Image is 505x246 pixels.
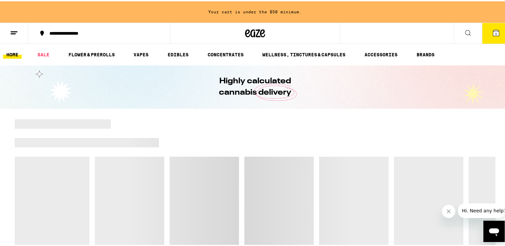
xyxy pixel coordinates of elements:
a: ACCESSORIES [361,49,401,57]
a: BRANDS [413,49,438,57]
iframe: Button to launch messaging window [483,219,505,241]
a: FLOWER & PREROLLS [65,49,118,57]
a: EDIBLES [164,49,192,57]
iframe: Message from company [458,202,505,217]
span: Hi. Need any help? [4,5,48,10]
a: CONCENTRATES [204,49,247,57]
span: 1 [495,30,497,34]
a: SALE [34,49,53,57]
a: VAPES [130,49,152,57]
a: HOME [3,49,22,57]
iframe: Close message [442,203,455,217]
h1: Highly calculated cannabis delivery [200,74,310,97]
a: WELLNESS, TINCTURES & CAPSULES [259,49,349,57]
